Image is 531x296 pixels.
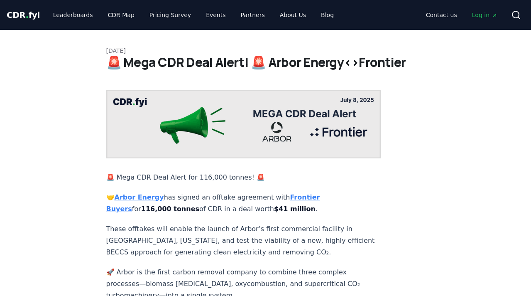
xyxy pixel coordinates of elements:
[26,10,29,20] span: .
[419,7,504,22] nav: Main
[143,7,198,22] a: Pricing Survey
[234,7,272,22] a: Partners
[199,7,232,22] a: Events
[273,7,313,22] a: About Us
[46,7,100,22] a: Leaderboards
[106,223,381,258] p: These offtakes will enable the launch of Arbor’s first commercial facility in [GEOGRAPHIC_DATA], ...
[274,205,316,213] strong: $41 million
[106,193,320,213] a: Frontier Buyers
[106,90,381,158] img: blog post image
[101,7,141,22] a: CDR Map
[106,192,381,215] p: 🤝 has signed an offtake agreement with for of CDR in a deal worth .
[106,172,381,183] p: 🚨 Mega CDR Deal Alert for 116,000 tonnes! 🚨
[106,55,425,70] h1: 🚨 Mega CDR Deal Alert! 🚨 Arbor Energy<>Frontier
[314,7,340,22] a: Blog
[141,205,199,213] strong: 116,000 tonnes
[46,7,340,22] nav: Main
[115,193,164,201] a: Arbor Energy
[106,47,425,55] p: [DATE]
[7,10,40,20] span: CDR fyi
[465,7,504,22] a: Log in
[472,11,498,19] span: Log in
[7,9,40,21] a: CDR.fyi
[419,7,464,22] a: Contact us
